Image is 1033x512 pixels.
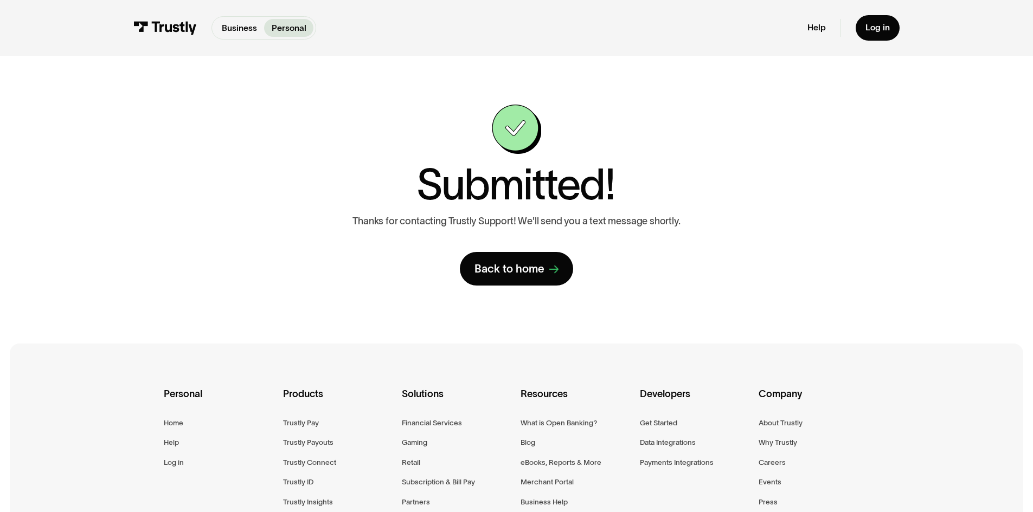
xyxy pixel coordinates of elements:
div: Back to home [474,262,544,276]
a: Log in [856,15,900,41]
a: Events [759,476,781,488]
div: Company [759,386,869,417]
a: Help [807,22,826,33]
a: Financial Services [402,417,462,429]
a: Subscription & Bill Pay [402,476,475,488]
a: Log in [164,456,184,469]
div: Personal [164,386,274,417]
a: What is Open Banking? [521,417,597,429]
a: Trustly Insights [283,496,333,508]
a: Personal [264,19,313,37]
div: Resources [521,386,631,417]
p: Business [222,22,257,35]
div: Log in [865,22,890,33]
div: Solutions [402,386,512,417]
a: Merchant Portal [521,476,574,488]
a: Data Integrations [640,436,696,449]
img: Trustly Logo [133,21,197,35]
p: Thanks for contacting Trustly Support! We'll send you a text message shortly. [352,216,680,228]
div: Products [283,386,393,417]
a: Get Started [640,417,677,429]
h1: Submitted! [416,164,614,206]
a: Retail [402,456,420,469]
a: Trustly Payouts [283,436,333,449]
a: Careers [759,456,786,469]
a: Back to home [460,252,574,286]
a: Help [164,436,179,449]
a: Home [164,417,183,429]
a: Partners [402,496,430,508]
a: About Trustly [759,417,803,429]
a: Press [759,496,778,508]
a: Blog [521,436,535,449]
a: Business Help [521,496,568,508]
a: Gaming [402,436,427,449]
a: Trustly Pay [283,417,319,429]
a: Trustly Connect [283,456,336,469]
a: eBooks, Reports & More [521,456,601,469]
a: Business [214,19,264,37]
p: Personal [272,22,306,35]
a: Trustly ID [283,476,313,488]
a: Why Trustly [759,436,797,449]
div: Developers [640,386,750,417]
a: Payments Integrations [640,456,714,469]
